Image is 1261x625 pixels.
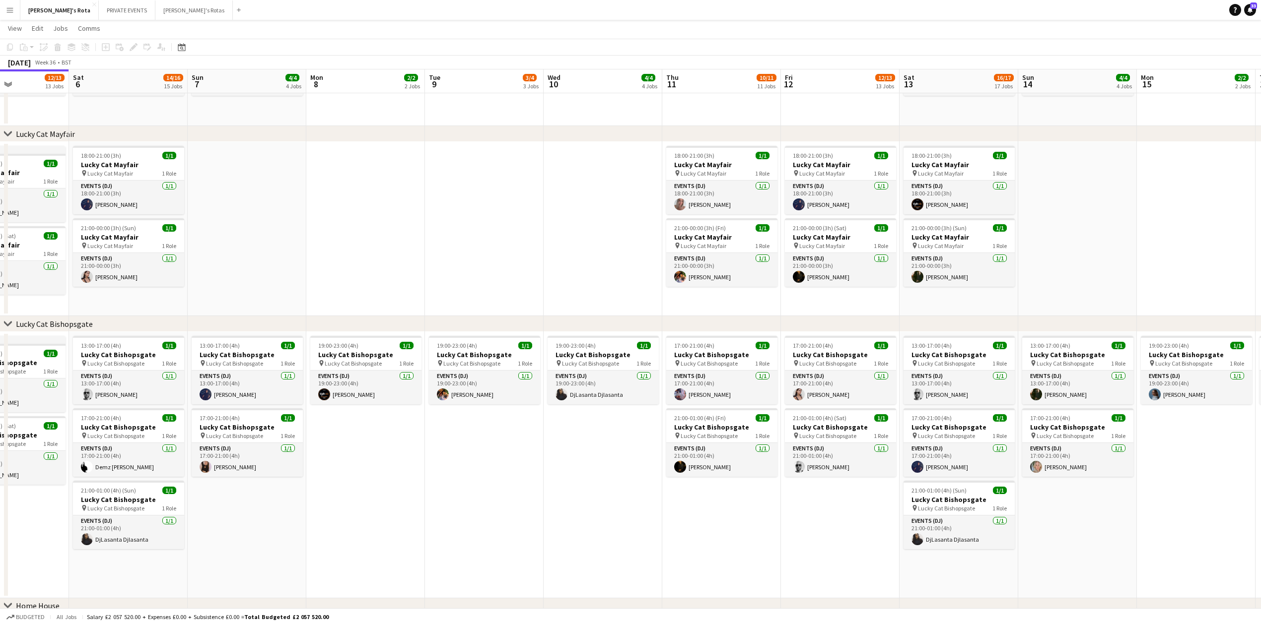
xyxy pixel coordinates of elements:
span: Comms [78,24,100,33]
span: 1/1 [993,224,1007,232]
app-job-card: 17:00-21:00 (4h)1/1Lucky Cat Bishopsgate Lucky Cat Bishopsgate1 RoleEvents (DJ)1/117:00-21:00 (4h... [785,336,896,404]
h3: Lucky Cat Mayfair [666,160,777,169]
app-job-card: 21:00-00:00 (3h) (Sat)1/1Lucky Cat Mayfair Lucky Cat Mayfair1 RoleEvents (DJ)1/121:00-00:00 (3h)[... [785,218,896,287]
app-card-role: Events (DJ)1/121:00-00:00 (3h)[PERSON_NAME] [73,253,184,287]
app-card-role: Events (DJ)1/113:00-17:00 (4h)[PERSON_NAME] [904,371,1015,404]
span: 18:00-21:00 (3h) [793,152,833,159]
span: Sat [73,73,84,82]
span: 18:00-21:00 (3h) [81,152,121,159]
span: Lucky Cat Bishopsgate [1037,360,1094,367]
app-card-role: Events (DJ)1/118:00-21:00 (3h)[PERSON_NAME] [785,181,896,214]
span: 1 Role [1230,360,1244,367]
span: 1/1 [874,414,888,422]
span: Lucky Cat Bishopsgate [681,360,738,367]
span: Lucky Cat Mayfair [681,242,726,250]
app-job-card: 19:00-23:00 (4h)1/1Lucky Cat Bishopsgate Lucky Cat Bishopsgate1 RoleEvents (DJ)1/119:00-23:00 (4h... [1141,336,1252,404]
span: 19:00-23:00 (4h) [556,342,596,349]
app-job-card: 18:00-21:00 (3h)1/1Lucky Cat Mayfair Lucky Cat Mayfair1 RoleEvents (DJ)1/118:00-21:00 (3h)[PERSON... [904,146,1015,214]
h3: Lucky Cat Bishopsgate [429,350,540,359]
div: 21:00-01:00 (4h) (Fri)1/1Lucky Cat Bishopsgate Lucky Cat Bishopsgate1 RoleEvents (DJ)1/121:00-01:... [666,408,777,477]
span: 13 [902,78,914,90]
span: Lucky Cat Mayfair [799,170,845,177]
span: 1/1 [1112,342,1125,349]
div: 17:00-21:00 (4h)1/1Lucky Cat Bishopsgate Lucky Cat Bishopsgate1 RoleEvents (DJ)1/117:00-21:00 (4h... [904,408,1015,477]
span: 1/1 [400,342,414,349]
span: 9 [427,78,440,90]
span: 1/1 [162,152,176,159]
div: 21:00-01:00 (4h) (Sun)1/1Lucky Cat Bishopsgate Lucky Cat Bishopsgate1 RoleEvents (DJ)1/121:00-01:... [73,481,184,549]
a: Jobs [49,22,72,35]
span: 1 Role [399,360,414,367]
button: [PERSON_NAME]'s Rotas [155,0,233,20]
app-card-role: Events (DJ)1/121:00-01:00 (4h)DjLasanta Djlasanta [73,515,184,549]
span: Tue [429,73,440,82]
span: 1 Role [43,440,58,447]
span: Lucky Cat Mayfair [87,242,133,250]
h3: Lucky Cat Bishopsgate [1022,350,1133,359]
div: 21:00-01:00 (4h) (Sat)1/1Lucky Cat Bishopsgate Lucky Cat Bishopsgate1 RoleEvents (DJ)1/121:00-01:... [785,408,896,477]
span: 17:00-21:00 (4h) [1030,414,1070,422]
span: 14/16 [163,74,183,81]
div: 17:00-21:00 (4h)1/1Lucky Cat Bishopsgate Lucky Cat Bishopsgate1 RoleEvents (DJ)1/117:00-21:00 (4h... [666,336,777,404]
span: Budgeted [16,614,45,621]
span: 8 [309,78,323,90]
span: 1 Role [992,170,1007,177]
span: 1/1 [162,224,176,232]
app-card-role: Events (DJ)1/117:00-21:00 (4h)[PERSON_NAME] [1022,443,1133,477]
a: Comms [74,22,104,35]
h3: Lucky Cat Mayfair [904,160,1015,169]
h3: Lucky Cat Bishopsgate [310,350,421,359]
h3: Lucky Cat Bishopsgate [1141,350,1252,359]
span: 1 Role [162,360,176,367]
span: All jobs [55,613,78,621]
span: 1/1 [756,224,770,232]
h3: Lucky Cat Bishopsgate [1022,423,1133,432]
app-job-card: 19:00-23:00 (4h)1/1Lucky Cat Bishopsgate Lucky Cat Bishopsgate1 RoleEvents (DJ)1/119:00-23:00 (4h... [548,336,659,404]
span: 1 Role [43,178,58,185]
span: 1/1 [44,160,58,167]
div: 13 Jobs [876,82,895,90]
span: 1 Role [1111,432,1125,439]
span: 1/1 [518,342,532,349]
div: 3 Jobs [523,82,539,90]
span: 10/11 [757,74,776,81]
span: 1 Role [280,360,295,367]
span: 1/1 [993,342,1007,349]
div: 18:00-21:00 (3h)1/1Lucky Cat Mayfair Lucky Cat Mayfair1 RoleEvents (DJ)1/118:00-21:00 (3h)[PERSON... [785,146,896,214]
app-card-role: Events (DJ)1/113:00-17:00 (4h)[PERSON_NAME] [73,371,184,404]
span: 1/1 [756,152,770,159]
app-card-role: Events (DJ)1/121:00-01:00 (4h)[PERSON_NAME] [785,443,896,477]
span: Mon [1141,73,1154,82]
span: 19:00-23:00 (4h) [1149,342,1189,349]
h3: Lucky Cat Mayfair [73,160,184,169]
span: 17:00-21:00 (4h) [793,342,833,349]
span: 2/2 [404,74,418,81]
app-job-card: 13:00-17:00 (4h)1/1Lucky Cat Bishopsgate Lucky Cat Bishopsgate1 RoleEvents (DJ)1/113:00-17:00 (4h... [73,336,184,404]
span: 14 [1021,78,1034,90]
div: Lucky Cat Mayfair [16,129,75,139]
span: 1 Role [874,432,888,439]
div: BST [62,59,71,66]
app-card-role: Events (DJ)1/121:00-00:00 (3h)[PERSON_NAME] [904,253,1015,287]
app-card-role: Events (DJ)1/119:00-23:00 (4h)[PERSON_NAME] [310,371,421,404]
h3: Lucky Cat Bishopsgate [548,350,659,359]
span: 1/1 [993,152,1007,159]
span: 19:00-23:00 (4h) [437,342,477,349]
h3: Lucky Cat Bishopsgate [73,350,184,359]
span: 13:00-17:00 (4h) [911,342,952,349]
span: Lucky Cat Bishopsgate [799,432,856,439]
span: Week 36 [33,59,58,66]
app-card-role: Events (DJ)1/118:00-21:00 (3h)[PERSON_NAME] [904,181,1015,214]
span: 16/17 [994,74,1014,81]
span: 1/1 [281,342,295,349]
div: 13:00-17:00 (4h)1/1Lucky Cat Bishopsgate Lucky Cat Bishopsgate1 RoleEvents (DJ)1/113:00-17:00 (4h... [1022,336,1133,404]
span: 15 [1139,78,1154,90]
span: 1/1 [44,232,58,240]
span: 1/1 [874,224,888,232]
app-card-role: Events (DJ)1/119:00-23:00 (4h)DjLasanta Djlasanta [548,371,659,404]
app-job-card: 18:00-21:00 (3h)1/1Lucky Cat Mayfair Lucky Cat Mayfair1 RoleEvents (DJ)1/118:00-21:00 (3h)[PERSON... [666,146,777,214]
div: 19:00-23:00 (4h)1/1Lucky Cat Bishopsgate Lucky Cat Bishopsgate1 RoleEvents (DJ)1/119:00-23:00 (4h... [429,336,540,404]
div: 17:00-21:00 (4h)1/1Lucky Cat Bishopsgate Lucky Cat Bishopsgate1 RoleEvents (DJ)1/117:00-21:00 (4h... [73,408,184,477]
